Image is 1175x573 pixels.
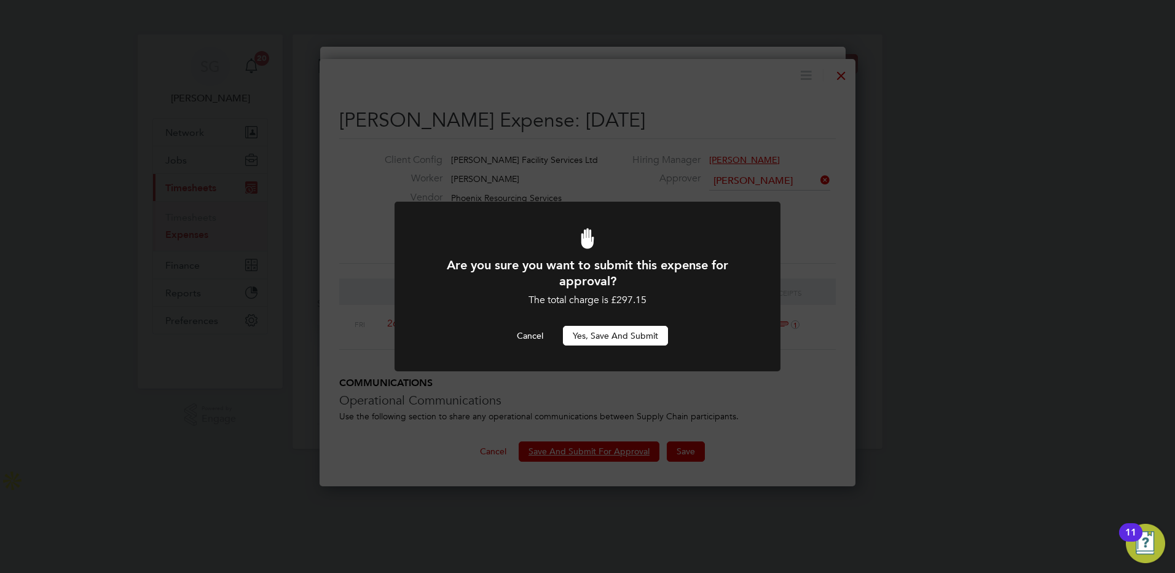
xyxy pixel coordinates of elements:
[428,294,747,307] div: The total charge is £297.15
[507,326,553,346] button: Cancel
[1126,524,1165,563] button: Open Resource Center, 11 new notifications
[428,257,747,289] h1: Are you sure you want to submit this expense for approval?
[563,326,668,346] button: Yes, Save and Submit
[1125,532,1136,548] div: 11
